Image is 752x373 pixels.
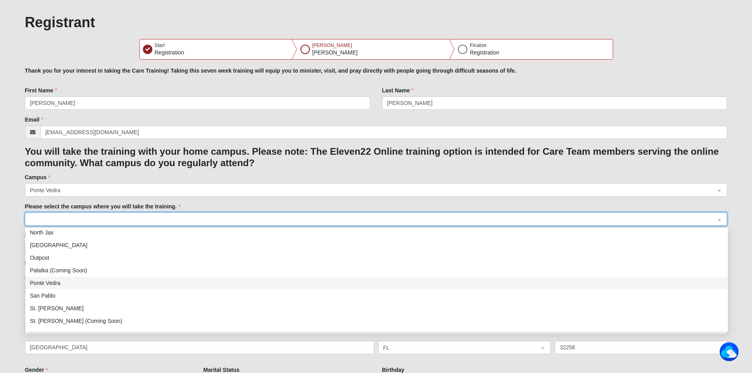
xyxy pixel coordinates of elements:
[312,43,352,48] span: [PERSON_NAME]
[312,49,358,57] p: [PERSON_NAME]
[30,279,723,287] div: Ponte Vedra
[25,261,30,266] input: Give your consent to receive SMS messages by simply checking the box.
[25,264,728,277] div: Palatka (Coming Soon)
[25,302,728,315] div: St. Johns
[155,49,184,57] p: Registration
[555,341,727,354] input: Zip
[470,43,486,48] span: Finalize
[30,266,723,275] div: Palatka (Coming Soon)
[382,86,414,94] label: Last Name
[25,277,728,289] div: Ponte Vedra
[30,317,723,325] div: St. [PERSON_NAME] (Coming Soon)
[25,202,181,210] label: Please select the campus where you will take the training.
[25,273,47,281] label: Address
[25,289,728,302] div: San Pablo
[25,86,57,94] label: First Name
[30,253,723,262] div: Outpost
[383,343,531,352] span: FL
[25,146,728,169] h3: You will take the training with your home campus. Please note: The Eleven22 Online training optio...
[25,251,728,264] div: Outpost
[25,321,728,335] input: Address Line 2
[470,49,499,57] p: Registration
[30,228,723,237] div: North Jax
[30,291,723,300] div: San Pablo
[25,232,65,240] label: Mobile Phone
[155,43,165,48] span: Start
[25,239,728,251] div: Orange Park
[30,304,723,313] div: St. [PERSON_NAME]
[25,315,728,327] div: St. Augustine (Coming Soon)
[25,173,51,181] label: Campus
[25,327,728,340] div: Wildlight
[30,186,708,195] span: Ponte Vedra
[25,226,728,239] div: North Jax
[25,14,728,31] h1: Registrant
[25,67,728,74] h5: Thank you for your interest in taking the Care Training! Taking this seven week training will equ...
[25,341,374,354] input: City
[30,329,723,338] div: Wildlight
[30,241,723,249] div: [GEOGRAPHIC_DATA]
[25,302,728,315] input: Address Line 1
[25,116,43,124] label: Email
